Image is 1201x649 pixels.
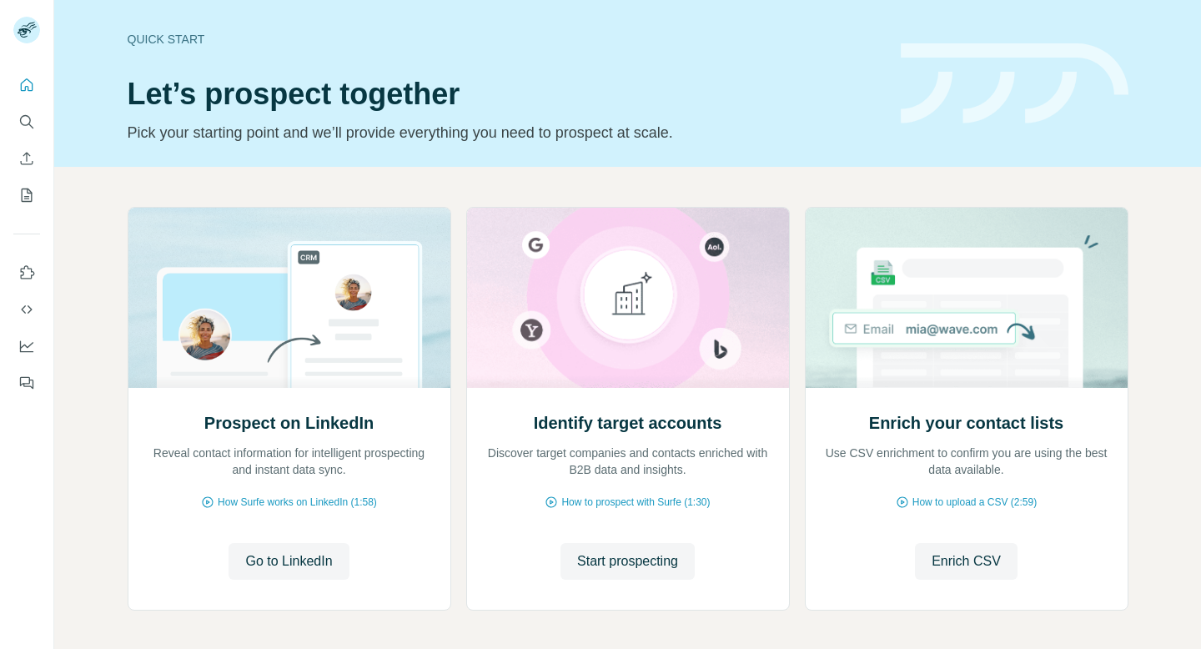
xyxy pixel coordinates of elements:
p: Discover target companies and contacts enriched with B2B data and insights. [484,445,772,478]
img: Enrich your contact lists [805,208,1128,388]
button: Quick start [13,70,40,100]
button: Feedback [13,368,40,398]
h2: Enrich your contact lists [869,411,1063,435]
span: How to prospect with Surfe (1:30) [561,495,710,510]
div: Quick start [128,31,881,48]
button: Dashboard [13,331,40,361]
button: Enrich CSV [915,543,1018,580]
button: My lists [13,180,40,210]
p: Pick your starting point and we’ll provide everything you need to prospect at scale. [128,121,881,144]
h2: Prospect on LinkedIn [204,411,374,435]
button: Use Surfe API [13,294,40,324]
button: Start prospecting [560,543,695,580]
h2: Identify target accounts [534,411,722,435]
img: Identify target accounts [466,208,790,388]
button: Use Surfe on LinkedIn [13,258,40,288]
button: Go to LinkedIn [229,543,349,580]
h1: Let’s prospect together [128,78,881,111]
button: Enrich CSV [13,143,40,174]
span: Go to LinkedIn [245,551,332,571]
span: How to upload a CSV (2:59) [912,495,1037,510]
span: Enrich CSV [932,551,1001,571]
button: Search [13,107,40,137]
span: Start prospecting [577,551,678,571]
img: Prospect on LinkedIn [128,208,451,388]
span: How Surfe works on LinkedIn (1:58) [218,495,377,510]
img: banner [901,43,1128,124]
p: Reveal contact information for intelligent prospecting and instant data sync. [145,445,434,478]
p: Use CSV enrichment to confirm you are using the best data available. [822,445,1111,478]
